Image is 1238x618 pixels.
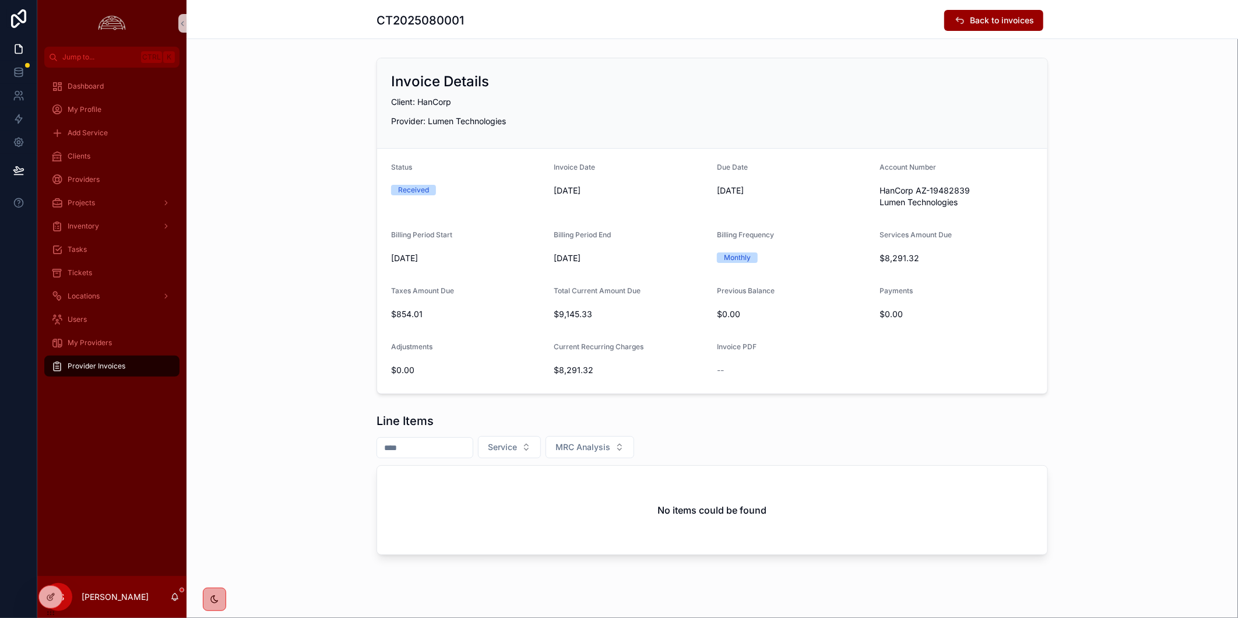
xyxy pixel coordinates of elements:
span: Invoice Date [554,163,596,171]
span: Previous Balance [717,286,775,295]
span: Due Date [717,163,748,171]
span: Billing Period End [554,230,611,239]
span: [DATE] [554,252,708,264]
div: Received [398,185,429,195]
span: Taxes Amount Due [391,286,454,295]
span: HanCorp AZ-19482839 Lumen Technologies [880,185,1034,208]
a: Clients [44,146,180,167]
h1: CT2025080001 [377,12,464,29]
span: Total Current Amount Due [554,286,641,295]
span: K [164,52,174,62]
img: App logo [95,14,129,33]
span: $8,291.32 [554,364,708,376]
div: scrollable content [37,68,187,392]
span: Current Recurring Charges [554,342,644,351]
a: Add Service [44,122,180,143]
span: Payments [880,286,913,295]
span: [DATE] [554,185,708,196]
span: Tickets [68,268,92,278]
a: My Providers [44,332,180,353]
span: $9,145.33 [554,308,708,320]
a: My Profile [44,99,180,120]
span: Projects [68,198,95,208]
span: Billing Frequency [717,230,774,239]
h1: Line Items [377,413,434,429]
span: [DATE] [717,185,871,196]
span: Account Number [880,163,937,171]
button: Back to invoices [944,10,1043,31]
a: Locations [44,286,180,307]
span: My Providers [68,338,112,347]
span: $0.00 [880,308,1034,320]
span: Inventory [68,222,99,231]
h2: No items could be found [658,503,767,517]
button: Jump to...CtrlK [44,47,180,68]
span: Tasks [68,245,87,254]
span: Provider Invoices [68,361,125,371]
a: Tickets [44,262,180,283]
span: Ctrl [141,51,162,63]
span: MRC Analysis [555,441,610,453]
p: [PERSON_NAME] [82,591,149,603]
span: Back to invoices [970,15,1034,26]
span: $854.01 [391,308,545,320]
p: Provider: Lumen Technologies [391,115,1033,127]
a: Tasks [44,239,180,260]
a: Projects [44,192,180,213]
h2: Invoice Details [391,72,489,91]
button: Select Button [478,436,541,458]
span: $0.00 [717,308,871,320]
a: Dashboard [44,76,180,97]
span: Providers [68,175,100,184]
span: Locations [68,292,100,301]
span: $0.00 [391,364,545,376]
a: Provider Invoices [44,356,180,377]
span: Adjustments [391,342,432,351]
span: $8,291.32 [880,252,1034,264]
a: Users [44,309,180,330]
span: Invoice PDF [717,342,757,351]
div: Monthly [724,252,751,263]
span: My Profile [68,105,101,114]
button: Select Button [546,436,634,458]
span: Clients [68,152,90,161]
span: Services Amount Due [880,230,952,239]
span: [DATE] [391,252,545,264]
span: Status [391,163,412,171]
span: -- [717,364,724,376]
span: Billing Period Start [391,230,452,239]
span: Service [488,441,517,453]
p: Client: HanCorp [391,96,1033,108]
span: Jump to... [62,52,136,62]
span: Dashboard [68,82,104,91]
a: Inventory [44,216,180,237]
span: Users [68,315,87,324]
a: Providers [44,169,180,190]
span: Add Service [68,128,108,138]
